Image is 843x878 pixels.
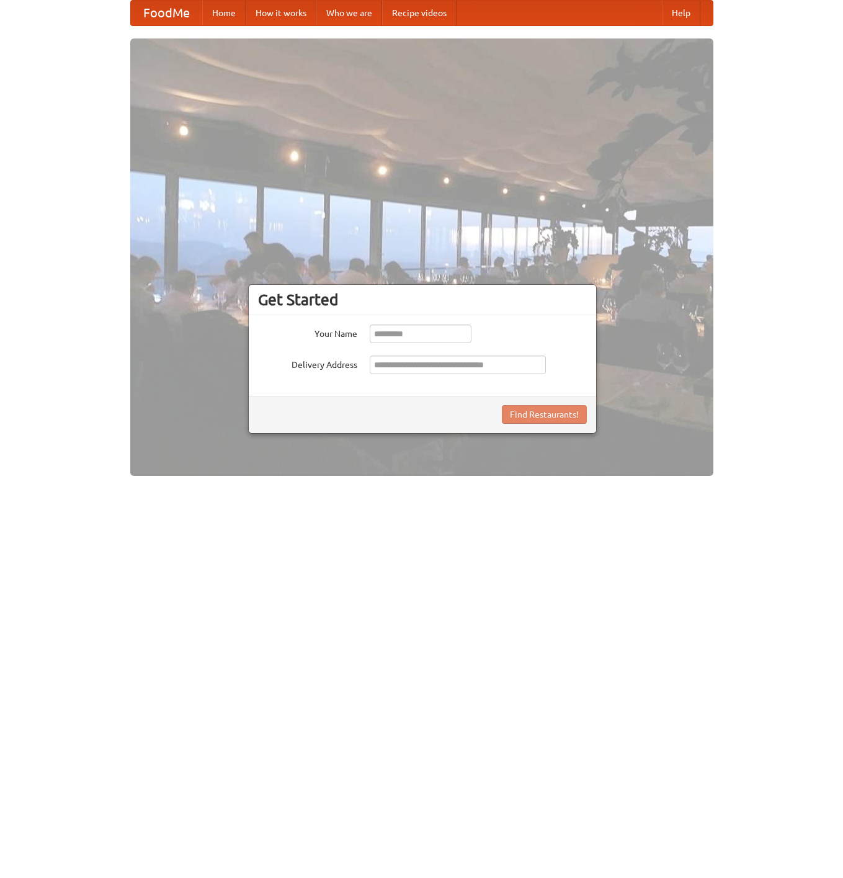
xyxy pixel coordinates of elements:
[246,1,316,25] a: How it works
[258,325,357,340] label: Your Name
[131,1,202,25] a: FoodMe
[258,290,587,309] h3: Get Started
[258,356,357,371] label: Delivery Address
[382,1,457,25] a: Recipe videos
[316,1,382,25] a: Who we are
[662,1,700,25] a: Help
[202,1,246,25] a: Home
[502,405,587,424] button: Find Restaurants!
